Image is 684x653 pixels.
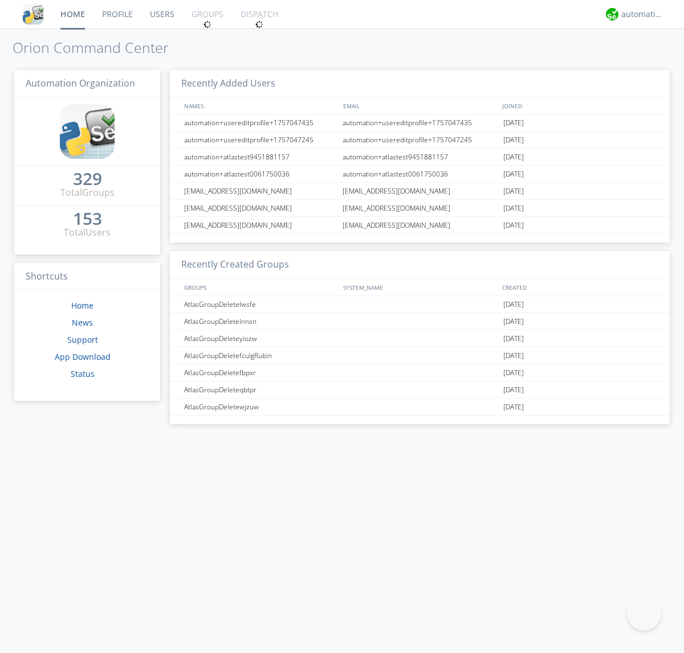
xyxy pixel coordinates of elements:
span: [DATE] [503,217,524,234]
div: AtlasGroupDeleteyiozw [181,330,339,347]
div: [EMAIL_ADDRESS][DOMAIN_NAME] [340,183,500,199]
img: spin.svg [255,20,263,28]
div: Total Groups [60,186,115,199]
span: [DATE] [503,347,524,364]
div: automation+usereditprofile+1757047245 [181,132,339,148]
div: automation+atlastest0061750036 [181,166,339,182]
a: automation+atlastest0061750036automation+atlastest0061750036[DATE] [170,166,670,183]
iframe: Toggle Customer Support [627,596,661,630]
div: AtlasGroupDeletefculgRubin [181,347,339,364]
a: Support [67,334,98,345]
img: d2d01cd9b4174d08988066c6d424eccd [606,8,618,20]
div: NAMES [181,97,337,114]
a: Status [71,368,95,379]
div: [EMAIL_ADDRESS][DOMAIN_NAME] [340,200,500,216]
a: automation+atlastest9451881157automation+atlastest9451881157[DATE] [170,149,670,166]
a: AtlasGroupDeletewjzuw[DATE] [170,399,670,416]
span: [DATE] [503,149,524,166]
div: CREATED [499,279,659,295]
a: 329 [73,173,102,186]
div: automation+atlastest9451881157 [340,149,500,165]
div: JOINED [499,97,659,114]
div: [EMAIL_ADDRESS][DOMAIN_NAME] [181,217,339,233]
h3: Shortcuts [14,263,160,291]
div: AtlasGroupDeletelnnsn [181,313,339,330]
span: [DATE] [503,296,524,313]
span: [DATE] [503,399,524,416]
img: cddb5a64eb264b2086981ab96f4c1ba7 [23,4,43,24]
div: automation+atlas [621,9,664,20]
h3: Recently Created Groups [170,251,670,279]
span: [DATE] [503,183,524,200]
div: AtlasGroupDeletelwsfe [181,296,339,313]
div: automation+usereditprofile+1757047435 [181,114,339,131]
a: [EMAIL_ADDRESS][DOMAIN_NAME][EMAIL_ADDRESS][DOMAIN_NAME][DATE] [170,183,670,200]
div: automation+atlastest9451881157 [181,149,339,165]
div: 153 [73,213,102,224]
div: AtlasGroupDeleteqbtpr [181,381,339,398]
a: AtlasGroupDeletefbpxr[DATE] [170,364,670,381]
a: 153 [73,213,102,226]
div: AtlasGroupDeletewjzuw [181,399,339,415]
a: AtlasGroupDeletelwsfe[DATE] [170,296,670,313]
div: AtlasGroupDeletefbpxr [181,364,339,381]
h3: Recently Added Users [170,70,670,98]
img: cddb5a64eb264b2086981ab96f4c1ba7 [60,104,115,159]
span: [DATE] [503,132,524,149]
a: Home [71,300,93,311]
div: automation+usereditprofile+1757047245 [340,132,500,148]
a: [EMAIL_ADDRESS][DOMAIN_NAME][EMAIL_ADDRESS][DOMAIN_NAME][DATE] [170,200,670,217]
div: automation+atlastest0061750036 [340,166,500,182]
span: [DATE] [503,381,524,399]
span: [DATE] [503,313,524,330]
div: [EMAIL_ADDRESS][DOMAIN_NAME] [340,217,500,233]
span: [DATE] [503,114,524,132]
a: AtlasGroupDeletefculgRubin[DATE] [170,347,670,364]
span: [DATE] [503,364,524,381]
span: [DATE] [503,330,524,347]
a: automation+usereditprofile+1757047245automation+usereditprofile+1757047245[DATE] [170,132,670,149]
div: automation+usereditprofile+1757047435 [340,114,500,131]
a: AtlasGroupDeletelnnsn[DATE] [170,313,670,330]
a: News [72,317,93,328]
a: AtlasGroupDeleteyiozw[DATE] [170,330,670,347]
div: Total Users [64,226,111,239]
span: [DATE] [503,200,524,217]
div: [EMAIL_ADDRESS][DOMAIN_NAME] [181,183,339,199]
span: [DATE] [503,166,524,183]
a: AtlasGroupDeleteqbtpr[DATE] [170,381,670,399]
div: GROUPS [181,279,337,295]
span: Automation Organization [26,77,135,89]
a: automation+usereditprofile+1757047435automation+usereditprofile+1757047435[DATE] [170,114,670,132]
a: App Download [55,351,111,362]
img: spin.svg [203,20,211,28]
div: 329 [73,173,102,184]
a: [EMAIL_ADDRESS][DOMAIN_NAME][EMAIL_ADDRESS][DOMAIN_NAME][DATE] [170,217,670,234]
div: EMAIL [340,97,499,114]
div: [EMAIL_ADDRESS][DOMAIN_NAME] [181,200,339,216]
div: SYSTEM_NAME [340,279,499,295]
